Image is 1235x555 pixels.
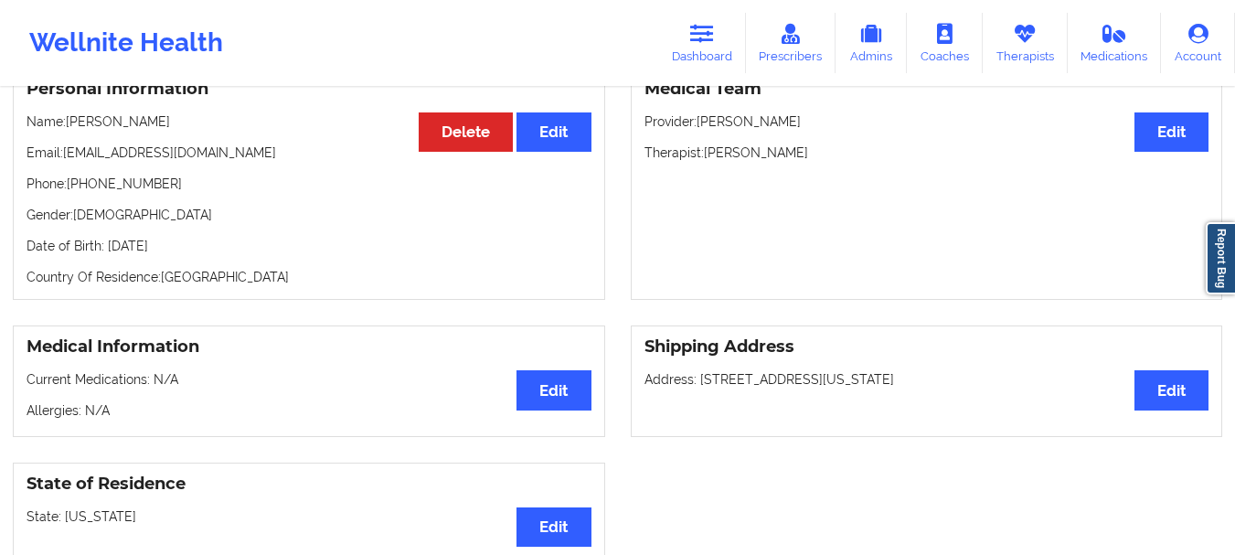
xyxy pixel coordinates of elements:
button: Edit [516,112,591,152]
h3: Medical Information [27,336,591,358]
h3: Personal Information [27,79,591,100]
button: Edit [516,370,591,410]
p: Allergies: N/A [27,401,591,420]
p: Current Medications: N/A [27,370,591,389]
a: Therapists [983,13,1068,73]
button: Edit [516,507,591,547]
p: Date of Birth: [DATE] [27,237,591,255]
p: Phone: [PHONE_NUMBER] [27,175,591,193]
p: Country Of Residence: [GEOGRAPHIC_DATA] [27,268,591,286]
a: Dashboard [658,13,746,73]
a: Account [1161,13,1235,73]
a: Report Bug [1206,222,1235,294]
p: Provider: [PERSON_NAME] [644,112,1209,131]
a: Prescribers [746,13,836,73]
button: Edit [1134,370,1208,410]
a: Admins [836,13,907,73]
p: Email: [EMAIL_ADDRESS][DOMAIN_NAME] [27,144,591,162]
h3: State of Residence [27,474,591,495]
p: Name: [PERSON_NAME] [27,112,591,131]
p: Therapist: [PERSON_NAME] [644,144,1209,162]
p: Gender: [DEMOGRAPHIC_DATA] [27,206,591,224]
p: Address: [STREET_ADDRESS][US_STATE] [644,370,1209,389]
button: Edit [1134,112,1208,152]
a: Coaches [907,13,983,73]
button: Delete [419,112,513,152]
h3: Medical Team [644,79,1209,100]
h3: Shipping Address [644,336,1209,358]
a: Medications [1068,13,1162,73]
p: State: [US_STATE] [27,507,591,526]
